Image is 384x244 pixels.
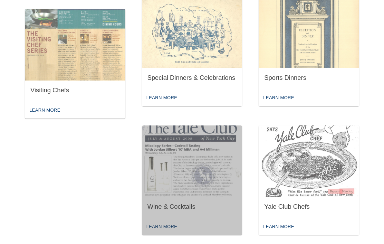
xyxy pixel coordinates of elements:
[147,74,237,82] div: Special Dinners & Celebrations
[261,93,296,103] div: Learn More
[25,9,125,81] img: Visiting Chefs
[261,222,296,232] div: Learn More
[145,222,179,232] div: Learn More
[259,125,359,197] img: Yale Club Chefs
[30,86,120,95] div: Visiting Chefs
[25,9,125,119] button: Visiting ChefsLearn More
[264,203,354,211] div: Yale Club Chefs
[28,105,62,116] div: Learn More
[142,125,242,197] img: Wine & Cocktails
[147,203,237,211] div: Wine & Cocktails
[145,93,179,103] div: Learn More
[259,125,359,235] button: Yale Club ChefsLearn More
[142,125,242,235] button: Wine & CocktailsLearn More
[264,74,354,82] div: Sports Dinners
